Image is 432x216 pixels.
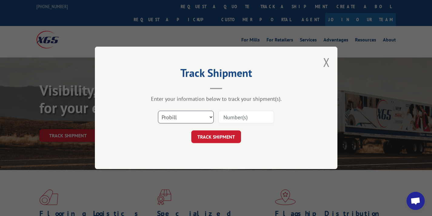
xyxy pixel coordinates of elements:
div: Enter your information below to track your shipment(s). [125,96,307,103]
button: Close modal [323,54,330,70]
input: Number(s) [218,111,274,124]
h2: Track Shipment [125,69,307,80]
div: Open chat [407,192,425,210]
button: TRACK SHIPMENT [191,131,241,143]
